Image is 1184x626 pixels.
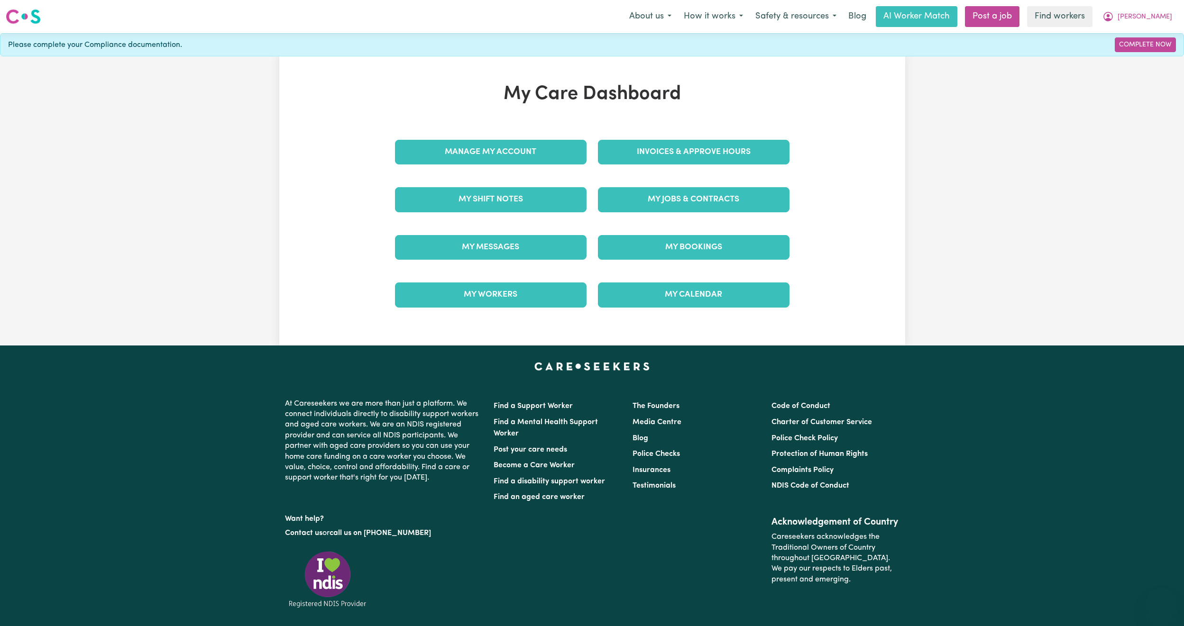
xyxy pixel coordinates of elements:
[285,529,322,537] a: Contact us
[1096,7,1178,27] button: My Account
[395,282,587,307] a: My Workers
[285,395,482,487] p: At Careseekers we are more than just a platform. We connect individuals directly to disability su...
[285,550,370,609] img: Registered NDIS provider
[633,402,679,410] a: The Founders
[389,83,795,106] h1: My Care Dashboard
[6,8,41,25] img: Careseekers logo
[1115,37,1176,52] a: Complete Now
[598,187,789,212] a: My Jobs & Contracts
[8,39,182,51] span: Please complete your Compliance documentation.
[771,528,899,589] p: Careseekers acknowledges the Traditional Owners of Country throughout [GEOGRAPHIC_DATA]. We pay o...
[1118,12,1172,22] span: [PERSON_NAME]
[494,493,585,501] a: Find an aged care worker
[494,402,573,410] a: Find a Support Worker
[876,6,957,27] a: AI Worker Match
[395,235,587,260] a: My Messages
[598,140,789,164] a: Invoices & Approve Hours
[395,187,587,212] a: My Shift Notes
[843,6,872,27] a: Blog
[494,478,605,485] a: Find a disability support worker
[623,7,678,27] button: About us
[494,418,598,437] a: Find a Mental Health Support Worker
[598,235,789,260] a: My Bookings
[771,418,872,426] a: Charter of Customer Service
[749,7,843,27] button: Safety & resources
[1027,6,1092,27] a: Find workers
[395,140,587,164] a: Manage My Account
[633,466,670,474] a: Insurances
[771,402,830,410] a: Code of Conduct
[534,363,650,370] a: Careseekers home page
[633,435,648,442] a: Blog
[285,524,482,542] p: or
[633,450,680,458] a: Police Checks
[285,510,482,524] p: Want help?
[965,6,1019,27] a: Post a job
[771,435,838,442] a: Police Check Policy
[633,418,681,426] a: Media Centre
[771,482,849,490] a: NDIS Code of Conduct
[633,482,676,490] a: Testimonials
[6,6,41,27] a: Careseekers logo
[771,517,899,528] h2: Acknowledgement of Country
[494,462,575,469] a: Become a Care Worker
[1146,588,1176,618] iframe: Button to launch messaging window, conversation in progress
[771,466,834,474] a: Complaints Policy
[771,450,868,458] a: Protection of Human Rights
[494,446,567,454] a: Post your care needs
[678,7,749,27] button: How it works
[598,282,789,307] a: My Calendar
[330,529,431,537] a: call us on [PHONE_NUMBER]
